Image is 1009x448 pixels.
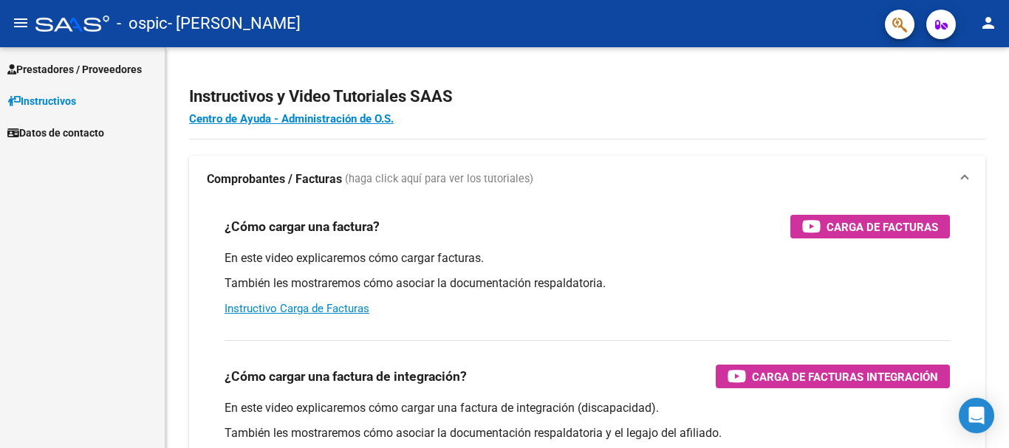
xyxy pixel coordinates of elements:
span: - [PERSON_NAME] [168,7,301,40]
a: Centro de Ayuda - Administración de O.S. [189,112,394,125]
p: También les mostraremos cómo asociar la documentación respaldatoria y el legajo del afiliado. [225,425,950,441]
span: Datos de contacto [7,125,104,141]
p: También les mostraremos cómo asociar la documentación respaldatoria. [225,275,950,292]
span: - ospic [117,7,168,40]
h3: ¿Cómo cargar una factura de integración? [225,366,467,387]
p: En este video explicaremos cómo cargar facturas. [225,250,950,266]
button: Carga de Facturas Integración [716,365,950,388]
h3: ¿Cómo cargar una factura? [225,216,380,237]
p: En este video explicaremos cómo cargar una factura de integración (discapacidad). [225,400,950,416]
button: Carga de Facturas [790,215,950,238]
span: Instructivos [7,93,76,109]
a: Instructivo Carga de Facturas [225,302,369,315]
mat-expansion-panel-header: Comprobantes / Facturas (haga click aquí para ver los tutoriales) [189,156,985,203]
h2: Instructivos y Video Tutoriales SAAS [189,83,985,111]
mat-icon: menu [12,14,30,32]
strong: Comprobantes / Facturas [207,171,342,187]
span: Carga de Facturas [827,218,938,236]
span: Carga de Facturas Integración [752,368,938,386]
mat-icon: person [979,14,997,32]
span: (haga click aquí para ver los tutoriales) [345,171,533,187]
span: Prestadores / Proveedores [7,61,142,77]
div: Open Intercom Messenger [959,398,994,433]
